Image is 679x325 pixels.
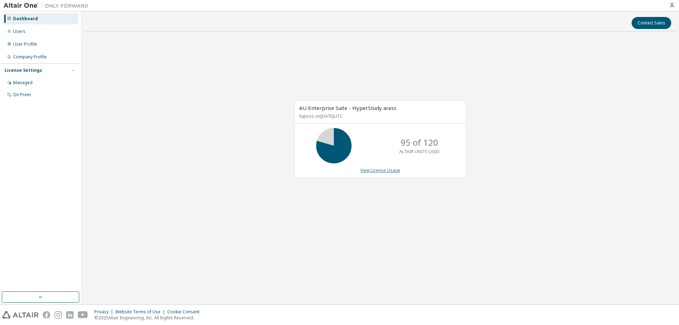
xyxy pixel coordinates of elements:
[399,149,440,155] p: ALTAIR UNITS USED
[632,17,671,29] button: Contact Sales
[4,2,92,9] img: Altair One
[360,167,400,173] a: View License Usage
[13,41,37,47] div: User Profile
[2,311,39,319] img: altair_logo.svg
[13,16,38,22] div: Dashboard
[13,54,47,60] div: Company Profile
[54,311,62,319] img: instagram.svg
[115,309,167,315] div: Website Terms of Use
[13,92,31,98] div: On Prem
[167,309,204,315] div: Cookie Consent
[94,309,115,315] div: Privacy
[66,311,74,319] img: linkedin.svg
[78,311,88,319] img: youtube.svg
[13,80,33,86] div: Managed
[5,68,42,73] div: License Settings
[299,104,396,111] span: AU Enterprise Suite - HyperStudy acess
[299,113,460,119] p: Expires on [DATE] UTC
[43,311,50,319] img: facebook.svg
[13,29,25,34] div: Users
[401,137,438,149] p: 95 of 120
[94,315,204,321] p: © 2025 Altair Engineering, Inc. All Rights Reserved.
